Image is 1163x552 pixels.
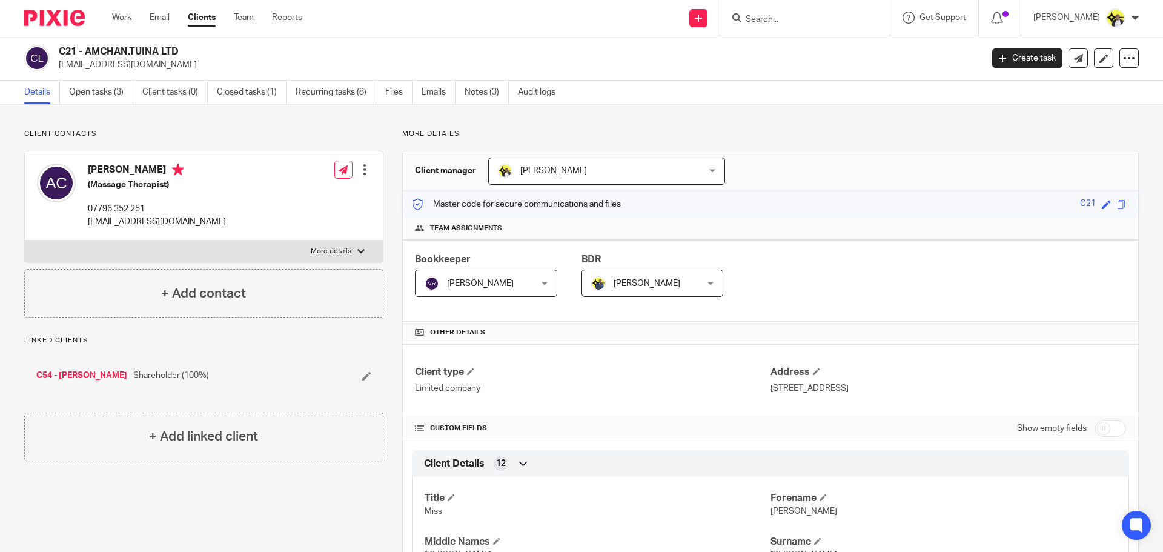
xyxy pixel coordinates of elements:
p: Linked clients [24,336,383,345]
span: [PERSON_NAME] [447,279,514,288]
h4: Address [770,366,1126,379]
a: Reports [272,12,302,24]
h4: [PERSON_NAME] [88,164,226,179]
p: Client contacts [24,129,383,139]
span: [PERSON_NAME] [614,279,680,288]
img: svg%3E [24,45,50,71]
img: Pixie [24,10,85,26]
p: More details [311,247,351,256]
a: Recurring tasks (8) [296,81,376,104]
span: Shareholder (100%) [133,370,209,382]
a: Email [150,12,170,24]
h4: CUSTOM FIELDS [415,424,770,433]
h4: Title [425,492,770,505]
h4: + Add contact [161,284,246,303]
p: Limited company [415,382,770,394]
span: Team assignments [430,224,502,233]
img: Carine-Starbridge.jpg [1106,8,1125,28]
span: Get Support [919,13,966,22]
span: Other details [430,328,485,338]
img: Carine-Starbridge.jpg [498,164,512,178]
label: Show empty fields [1017,422,1087,434]
a: Team [234,12,254,24]
span: Bookkeeper [415,254,471,264]
a: C54 - [PERSON_NAME] [36,370,127,382]
img: svg%3E [37,164,76,202]
span: [PERSON_NAME] [770,507,837,516]
input: Search [744,15,853,25]
h4: Middle Names [425,536,770,548]
h5: (Massage Therapist) [88,179,226,191]
a: Client tasks (0) [142,81,208,104]
p: [PERSON_NAME] [1033,12,1100,24]
p: [EMAIL_ADDRESS][DOMAIN_NAME] [59,59,974,71]
img: Dennis-Starbridge.jpg [591,276,606,291]
a: Emails [422,81,456,104]
p: [EMAIL_ADDRESS][DOMAIN_NAME] [88,216,226,228]
img: svg%3E [425,276,439,291]
span: Client Details [424,457,485,470]
p: More details [402,129,1139,139]
a: Files [385,81,413,104]
p: 07796 352 251 [88,203,226,215]
a: Work [112,12,131,24]
a: Clients [188,12,216,24]
h3: Client manager [415,165,476,177]
a: Closed tasks (1) [217,81,287,104]
div: C21 [1080,198,1096,211]
a: Details [24,81,60,104]
p: Master code for secure communications and files [412,198,621,210]
span: 12 [496,457,506,470]
a: Audit logs [518,81,565,104]
span: Miss [425,507,442,516]
h2: C21 - AMCHAN.TUINA LTD [59,45,791,58]
a: Notes (3) [465,81,509,104]
i: Primary [172,164,184,176]
p: [STREET_ADDRESS] [770,382,1126,394]
span: [PERSON_NAME] [520,167,587,175]
a: Create task [992,48,1062,68]
h4: Surname [770,536,1116,548]
h4: Client type [415,366,770,379]
h4: Forename [770,492,1116,505]
a: Open tasks (3) [69,81,133,104]
span: BDR [581,254,601,264]
h4: + Add linked client [149,427,258,446]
